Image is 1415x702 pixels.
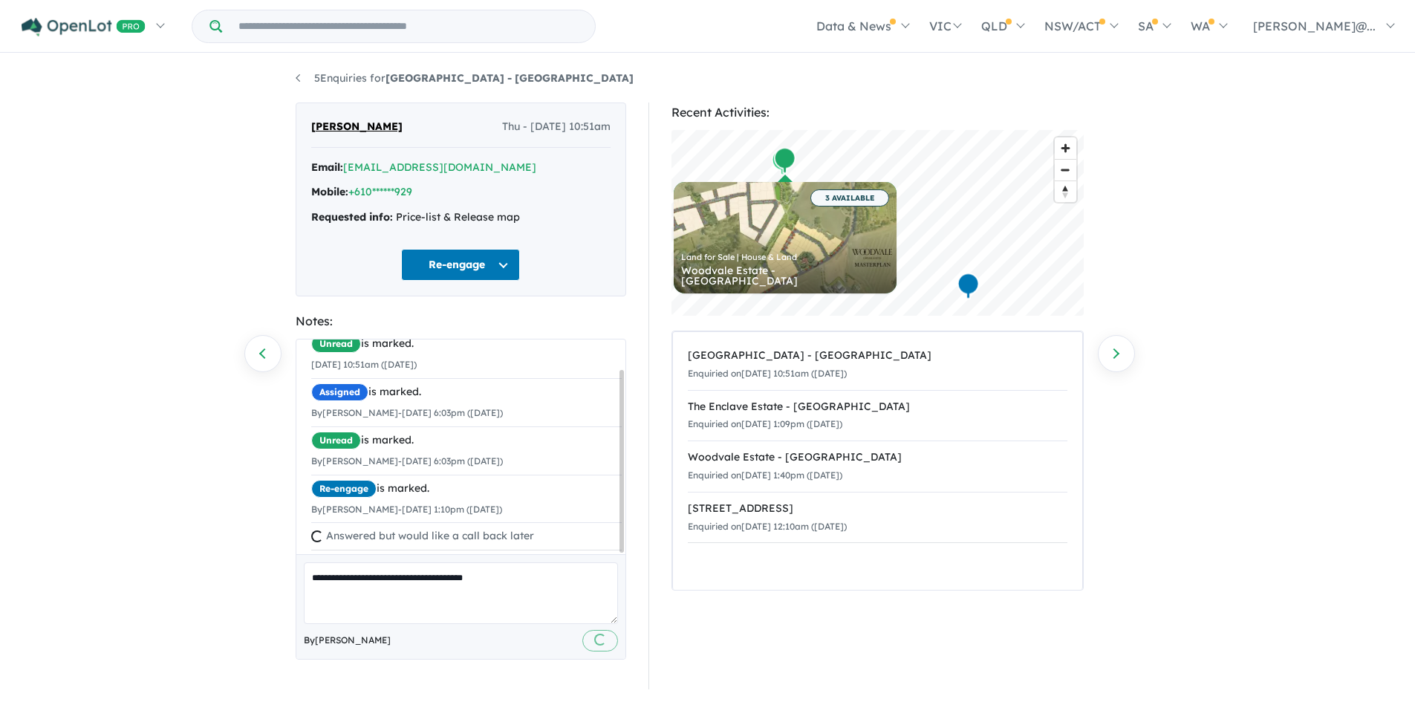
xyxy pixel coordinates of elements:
[311,210,393,224] strong: Requested info:
[671,130,1084,316] canvas: Map
[688,398,1067,416] div: The Enclave Estate - [GEOGRAPHIC_DATA]
[311,335,361,353] span: Unread
[1055,181,1076,202] button: Reset bearing to north
[296,71,634,85] a: 5Enquiries for[GEOGRAPHIC_DATA] - [GEOGRAPHIC_DATA]
[688,521,847,532] small: Enquiried on [DATE] 12:10am ([DATE])
[311,504,502,515] small: By [PERSON_NAME] - [DATE] 1:10pm ([DATE])
[502,118,611,136] span: Thu - [DATE] 10:51am
[304,633,391,648] span: By [PERSON_NAME]
[1055,160,1076,181] span: Zoom out
[771,149,793,176] div: Map marker
[773,147,796,175] div: Map marker
[688,449,1067,467] div: Woodvale Estate - [GEOGRAPHIC_DATA]
[688,390,1067,442] a: The Enclave Estate - [GEOGRAPHIC_DATA]Enquiried on[DATE] 1:09pm ([DATE])
[311,335,622,353] div: is marked.
[401,249,520,281] button: Re-engage
[225,10,592,42] input: Try estate name, suburb, builder or developer
[1253,19,1376,33] span: [PERSON_NAME]@...
[311,432,622,449] div: is marked.
[311,359,417,370] small: [DATE] 10:51am ([DATE])
[311,480,622,498] div: is marked.
[343,160,536,174] a: [EMAIL_ADDRESS][DOMAIN_NAME]
[386,71,634,85] strong: [GEOGRAPHIC_DATA] - [GEOGRAPHIC_DATA]
[671,103,1084,123] div: Recent Activities:
[326,529,534,542] span: Answered but would like a call back later
[311,432,361,449] span: Unread
[22,18,146,36] img: Openlot PRO Logo White
[311,185,348,198] strong: Mobile:
[311,383,368,401] span: Assigned
[311,209,611,227] div: Price-list & Release map
[688,418,842,429] small: Enquiried on [DATE] 1:09pm ([DATE])
[311,407,503,418] small: By [PERSON_NAME] - [DATE] 6:03pm ([DATE])
[1055,181,1076,202] span: Reset bearing to north
[688,492,1067,544] a: [STREET_ADDRESS]Enquiried on[DATE] 12:10am ([DATE])
[311,480,377,498] span: Re-engage
[311,383,622,401] div: is marked.
[1055,159,1076,181] button: Zoom out
[681,265,889,286] div: Woodvale Estate - [GEOGRAPHIC_DATA]
[311,118,403,136] span: [PERSON_NAME]
[311,160,343,174] strong: Email:
[296,70,1120,88] nav: breadcrumb
[688,500,1067,518] div: [STREET_ADDRESS]
[681,253,889,261] div: Land for Sale | House & Land
[688,339,1067,391] a: [GEOGRAPHIC_DATA] - [GEOGRAPHIC_DATA]Enquiried on[DATE] 10:51am ([DATE])
[957,273,979,300] div: Map marker
[1055,137,1076,159] button: Zoom in
[311,455,503,467] small: By [PERSON_NAME] - [DATE] 6:03pm ([DATE])
[688,441,1067,493] a: Woodvale Estate - [GEOGRAPHIC_DATA]Enquiried on[DATE] 1:40pm ([DATE])
[688,368,847,379] small: Enquiried on [DATE] 10:51am ([DATE])
[688,469,842,481] small: Enquiried on [DATE] 1:40pm ([DATE])
[810,189,889,207] span: 3 AVAILABLE
[688,347,1067,365] div: [GEOGRAPHIC_DATA] - [GEOGRAPHIC_DATA]
[674,182,897,293] a: 3 AVAILABLE Land for Sale | House & Land Woodvale Estate - [GEOGRAPHIC_DATA]
[296,311,626,331] div: Notes:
